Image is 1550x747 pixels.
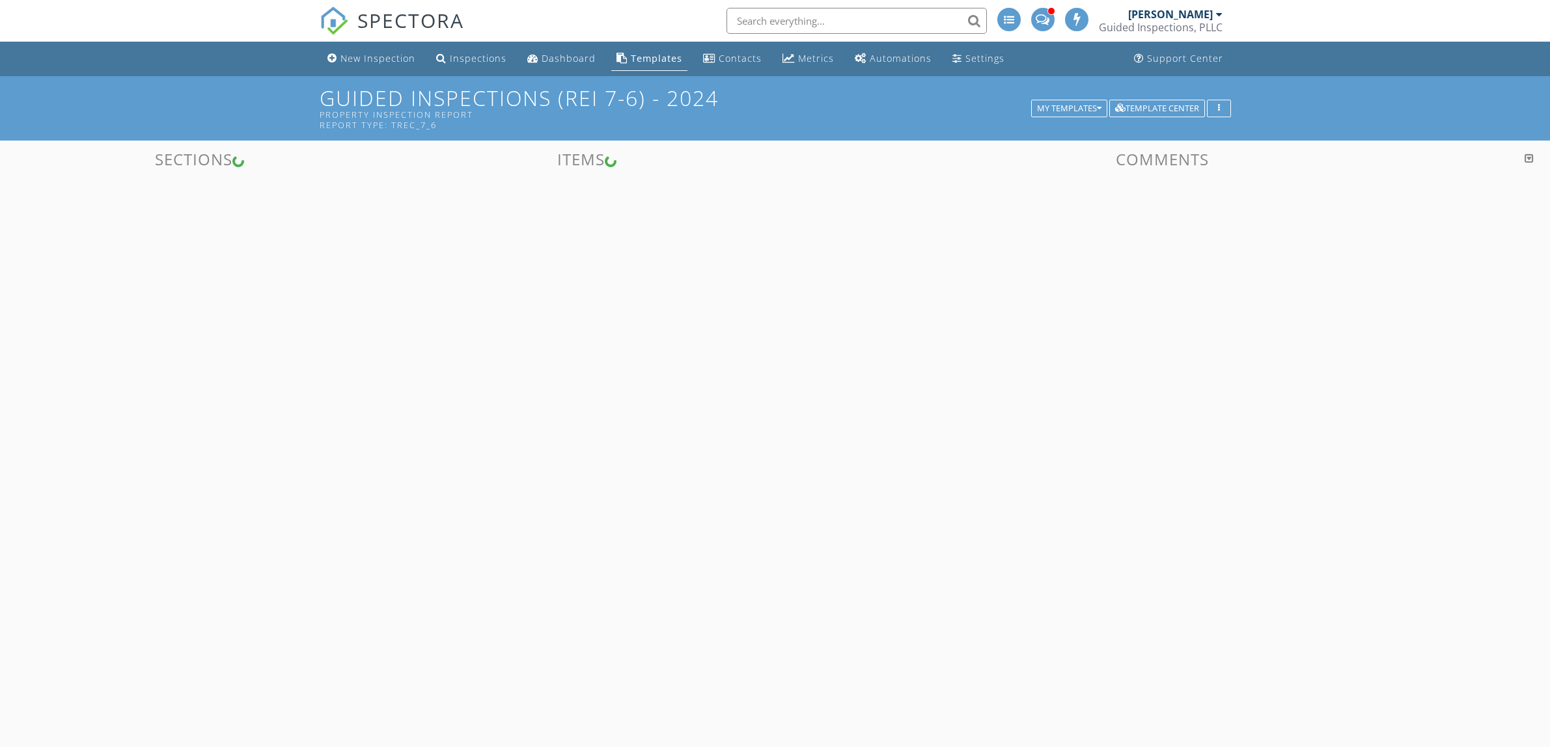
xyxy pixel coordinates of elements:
[870,52,932,64] div: Automations
[727,8,987,34] input: Search everything...
[522,47,601,71] a: Dashboard
[320,109,1036,120] div: Property Inspection Report
[1109,102,1205,113] a: Template Center
[387,150,775,168] h3: Items
[357,7,464,34] span: SPECTORA
[1099,21,1223,34] div: Guided Inspections, PLLC
[322,47,421,71] a: New Inspection
[783,150,1543,168] h3: Comments
[320,18,464,45] a: SPECTORA
[631,52,682,64] div: Templates
[719,52,762,64] div: Contacts
[850,47,937,71] a: Automations (Advanced)
[1109,100,1205,118] button: Template Center
[1128,8,1213,21] div: [PERSON_NAME]
[698,47,767,71] a: Contacts
[450,52,506,64] div: Inspections
[340,52,415,64] div: New Inspection
[320,87,1231,130] h1: Guided Inspections (REI 7-6) - 2024
[542,52,596,64] div: Dashboard
[1115,104,1199,113] div: Template Center
[320,120,1036,130] div: Report Type: TREC_7_6
[947,47,1010,71] a: Settings
[320,7,348,35] img: The Best Home Inspection Software - Spectora
[777,47,839,71] a: Metrics
[798,52,834,64] div: Metrics
[965,52,1004,64] div: Settings
[431,47,512,71] a: Inspections
[1129,47,1228,71] a: Support Center
[1037,104,1101,113] div: My Templates
[1147,52,1223,64] div: Support Center
[611,47,687,71] a: Templates
[1031,100,1107,118] button: My Templates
